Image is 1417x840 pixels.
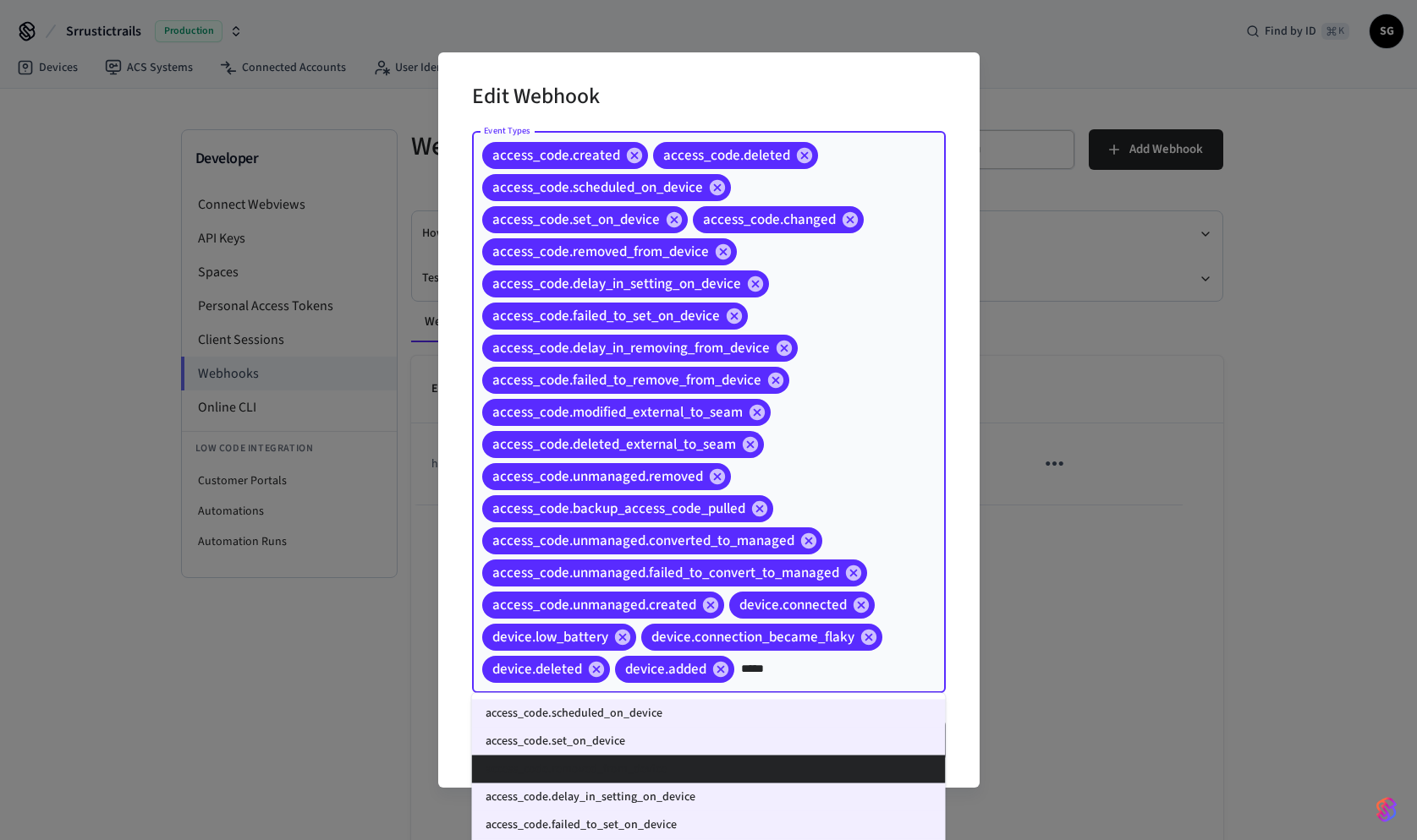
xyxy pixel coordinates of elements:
[482,142,648,169] div: access_code.created
[482,500,755,517] span: access_code.backup_access_code_pulled
[482,243,719,260] span: access_code.removed_from_device
[472,700,946,728] li: access_code.scheduled_on_device
[482,270,769,297] div: access_code.delay_in_setting_on_device
[472,811,946,839] li: access_code.failed_to_set_on_device
[615,661,717,678] span: device.added
[482,404,753,421] span: access_code.modified_external_to_seam
[482,527,822,554] div: access_code.unmanaged.converted_to_managed
[482,624,636,651] div: device.low_battery
[482,597,706,614] span: access_code.unmanaged.created
[693,206,864,233] div: access_code.changed
[615,656,734,683] div: device.added
[482,565,849,581] span: access_code.unmanaged.failed_to_convert_to_managed
[482,206,688,233] div: access_code.set_on_device
[1376,796,1397,823] img: SeamLogoGradient.69752ec5.svg
[482,372,772,389] span: access_code.failed_to_remove_from_device
[482,211,670,228] span: access_code.set_on_device
[653,147,800,164] span: access_code.deleted
[482,238,737,265] div: access_code.removed_from_device
[482,308,730,325] span: access_code.failed_to_set_on_device
[482,532,805,549] span: access_code.unmanaged.converted_to_managed
[482,174,731,201] div: access_code.scheduled_on_device
[484,124,530,137] label: Event Types
[693,211,846,228] span: access_code.changed
[472,783,946,811] li: access_code.delay_in_setting_on_device
[729,597,857,614] span: device.connected
[482,592,724,619] div: access_code.unmanaged.created
[482,656,610,683] div: device.deleted
[472,755,946,783] li: access_code.removed_from_device
[641,629,865,646] span: device.connection_became_flaky
[641,624,882,651] div: device.connection_became_flaky
[482,559,867,586] div: access_code.unmanaged.failed_to_convert_to_managed
[482,436,746,453] span: access_code.deleted_external_to_seam
[482,629,618,646] span: device.low_battery
[482,399,771,426] div: access_code.modified_external_to_seam
[482,463,731,490] div: access_code.unmanaged.removed
[482,275,751,292] span: access_code.delay_in_setting_on_device
[472,728,946,755] li: access_code.set_on_device
[472,73,600,124] h2: Edit Webhook
[482,147,630,164] span: access_code.created
[482,335,798,362] div: access_code.delay_in_removing_from_device
[482,495,773,522] div: access_code.backup_access_code_pulled
[729,592,875,619] div: device.connected
[482,367,789,394] div: access_code.failed_to_remove_from_device
[482,303,748,330] div: access_code.failed_to_set_on_device
[482,431,764,458] div: access_code.deleted_external_to_seam
[482,179,713,196] span: access_code.scheduled_on_device
[482,340,780,357] span: access_code.delay_in_removing_from_device
[482,661,592,678] span: device.deleted
[653,142,818,169] div: access_code.deleted
[482,468,713,485] span: access_code.unmanaged.removed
